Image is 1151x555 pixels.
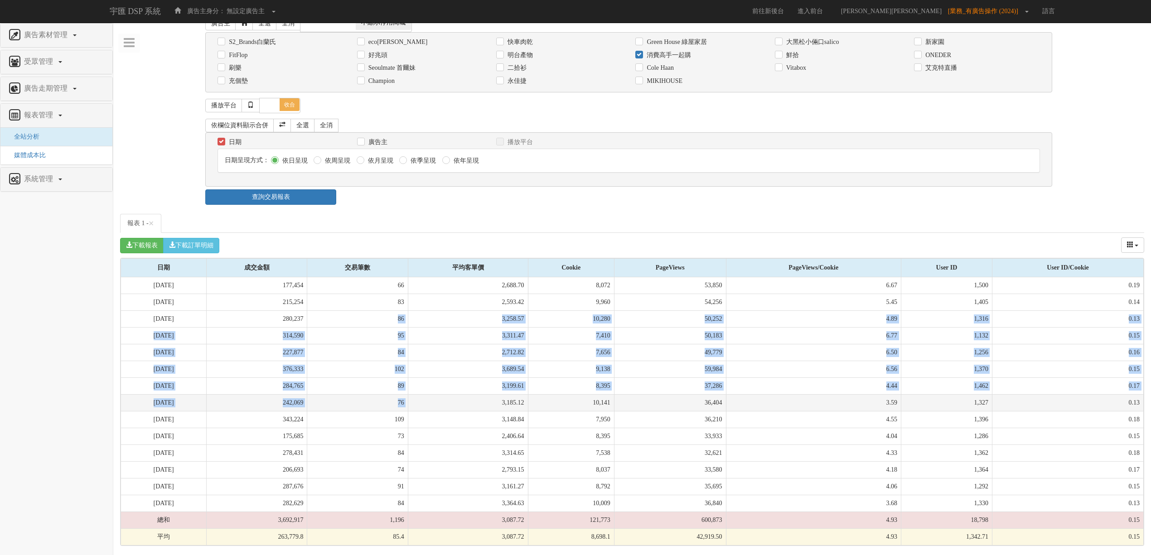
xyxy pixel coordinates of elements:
[207,394,307,411] td: 242,069
[207,344,307,361] td: 227,877
[644,63,673,72] label: Cole Haan
[992,495,1143,512] td: 0.13
[227,38,276,47] label: S2_Brands白蘭氏
[7,133,39,140] a: 全站分析
[901,361,992,377] td: 1,370
[992,528,1143,545] td: 0.15
[163,238,219,253] button: 下載訂單明細
[528,377,614,394] td: 8,395
[408,277,528,294] td: 2,688.70
[528,528,614,545] td: 8,698.1
[121,428,207,444] td: [DATE]
[923,63,957,72] label: 艾克特直播
[121,411,207,428] td: [DATE]
[207,277,307,294] td: 177,454
[901,444,992,461] td: 1,362
[992,361,1143,377] td: 0.15
[901,310,992,327] td: 1,316
[901,478,992,495] td: 1,292
[505,138,533,147] label: 播放平台
[225,157,269,164] span: 日期呈現方式：
[22,175,58,183] span: 系統管理
[307,512,408,528] td: 1,196
[614,528,726,545] td: 42,919.50
[366,38,428,47] label: eco[PERSON_NAME]
[726,512,901,528] td: 4.93
[528,277,614,294] td: 8,072
[614,411,726,428] td: 36,210
[207,327,307,344] td: 314,590
[992,428,1143,444] td: 0.15
[121,394,207,411] td: [DATE]
[614,461,726,478] td: 33,580
[121,259,206,277] div: 日期
[901,344,992,361] td: 1,256
[408,259,528,277] div: 平均客單價
[726,444,901,461] td: 4.33
[992,394,1143,411] td: 0.13
[121,277,207,294] td: [DATE]
[366,63,416,72] label: Seoulmate 首爾妹
[992,444,1143,461] td: 0.18
[314,119,339,132] a: 全消
[121,495,207,512] td: [DATE]
[408,444,528,461] td: 3,314.65
[207,361,307,377] td: 376,333
[290,119,315,132] a: 全選
[614,344,726,361] td: 49,779
[207,512,307,528] td: 3,692,917
[614,327,726,344] td: 50,183
[149,219,154,228] button: Close
[1121,237,1145,253] button: columns
[307,259,407,277] div: 交易筆數
[614,512,726,528] td: 600,873
[207,478,307,495] td: 287,676
[726,361,901,377] td: 6.56
[923,38,944,47] label: 新家園
[992,294,1143,310] td: 0.14
[120,214,161,233] a: 報表 1 -
[408,294,528,310] td: 2,593.42
[992,461,1143,478] td: 0.17
[121,461,207,478] td: [DATE]
[7,55,106,69] a: 受眾管理
[121,310,207,327] td: [DATE]
[207,528,307,545] td: 263,779.8
[408,478,528,495] td: 3,161.27
[366,138,387,147] label: 廣告主
[408,461,528,478] td: 2,793.15
[205,189,336,205] a: 查詢交易報表
[505,38,533,47] label: 快車肉乾
[528,361,614,377] td: 9,138
[614,259,726,277] div: PageViews
[307,277,408,294] td: 66
[505,51,533,60] label: 明台產物
[901,528,992,545] td: 1,342.71
[528,411,614,428] td: 7,950
[1121,237,1145,253] div: Columns
[528,327,614,344] td: 7,410
[366,77,395,86] label: Champion
[528,444,614,461] td: 7,538
[614,478,726,495] td: 35,695
[121,344,207,361] td: [DATE]
[528,259,614,277] div: Cookie
[644,51,691,60] label: 消費高手一起購
[307,495,408,512] td: 84
[366,51,387,60] label: 好兆頭
[901,277,992,294] td: 1,500
[614,294,726,310] td: 54,256
[726,259,901,277] div: PageViews/Cookie
[280,98,300,111] span: 收合
[408,528,528,545] td: 3,087.72
[408,428,528,444] td: 2,406.64
[227,8,265,14] span: 無設定廣告主
[121,361,207,377] td: [DATE]
[726,327,901,344] td: 6.77
[528,310,614,327] td: 10,280
[307,344,408,361] td: 84
[7,152,46,159] a: 媒體成本比
[528,344,614,361] td: 7,656
[307,327,408,344] td: 95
